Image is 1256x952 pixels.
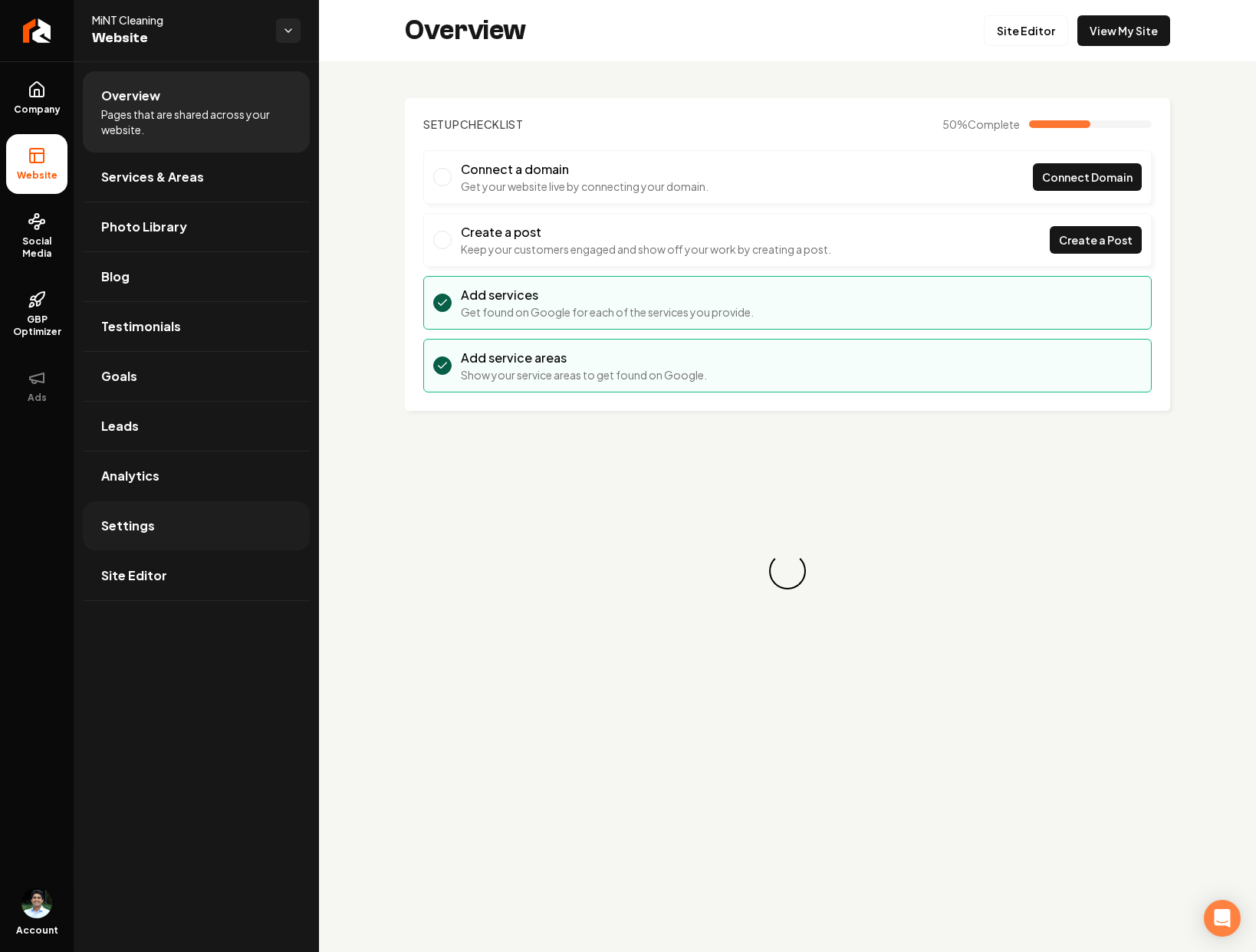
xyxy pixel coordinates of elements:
a: Connect Domain [1033,163,1142,191]
span: Leads [101,417,139,435]
span: Overview [101,87,160,105]
div: Loading [766,550,810,593]
span: Settings [101,517,155,535]
a: Services & Areas [83,153,310,202]
button: Open user button [21,888,52,918]
span: Blog [101,268,130,286]
span: Testimonials [101,317,181,336]
a: Site Editor [83,551,310,600]
span: Account [16,924,58,937]
div: Open Intercom Messenger [1204,900,1241,937]
p: Get found on Google for each of the services you provide. [461,304,754,320]
span: Photo Library [101,218,187,236]
a: View My Site [1077,15,1170,46]
a: Testimonials [83,302,310,351]
p: Get your website live by connecting your domain. [461,179,709,194]
a: Settings [83,501,310,550]
p: Keep your customers engaged and show off your work by creating a post. [461,241,831,257]
img: Arwin Rahmatpanah [21,888,52,918]
button: Ads [6,356,67,416]
span: GBP Optimizer [6,314,67,338]
span: Services & Areas [101,168,204,186]
span: Connect Domain [1042,169,1133,185]
a: Create a Post [1050,226,1142,254]
h2: Checklist [423,117,524,132]
h3: Create a post [461,223,831,241]
h3: Connect a domain [461,160,709,179]
span: Website [92,28,264,49]
span: Pages that are shared across your website. [101,107,291,137]
img: Rebolt Logo [23,18,51,43]
span: Complete [968,117,1020,131]
span: Create a Post [1059,232,1133,248]
span: Social Media [6,235,67,260]
span: 50 % [942,117,1020,132]
p: Show your service areas to get found on Google. [461,367,707,382]
span: MiNT Cleaning [92,12,264,28]
a: Leads [83,402,310,451]
h3: Add services [461,286,754,304]
a: Company [6,68,67,128]
h3: Add service areas [461,349,707,367]
span: Ads [21,392,53,404]
span: Analytics [101,467,159,485]
span: Site Editor [101,566,167,585]
a: Goals [83,352,310,401]
a: Social Media [6,200,67,272]
a: GBP Optimizer [6,278,67,350]
span: Setup [423,117,460,131]
span: Company [8,103,67,116]
a: Analytics [83,451,310,501]
a: Site Editor [984,15,1068,46]
a: Photo Library [83,202,310,251]
h2: Overview [405,15,526,46]
span: Goals [101,367,137,386]
a: Blog [83,252,310,301]
span: Website [11,169,64,182]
